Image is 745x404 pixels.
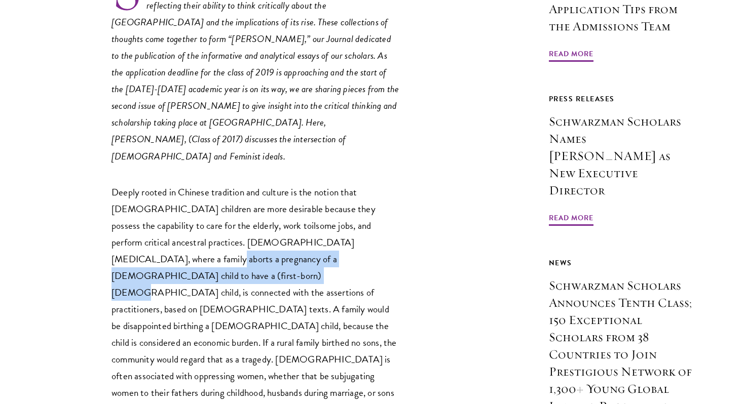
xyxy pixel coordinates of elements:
div: Press Releases [549,93,695,105]
h3: Schwarzman Scholars Names [PERSON_NAME] as New Executive Director [549,113,695,199]
span: Read More [549,212,593,227]
span: Read More [549,48,593,63]
div: News [549,257,695,269]
a: Press Releases Schwarzman Scholars Names [PERSON_NAME] as New Executive Director Read More [549,93,695,227]
h3: Application Tips from the Admissions Team [549,1,695,35]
